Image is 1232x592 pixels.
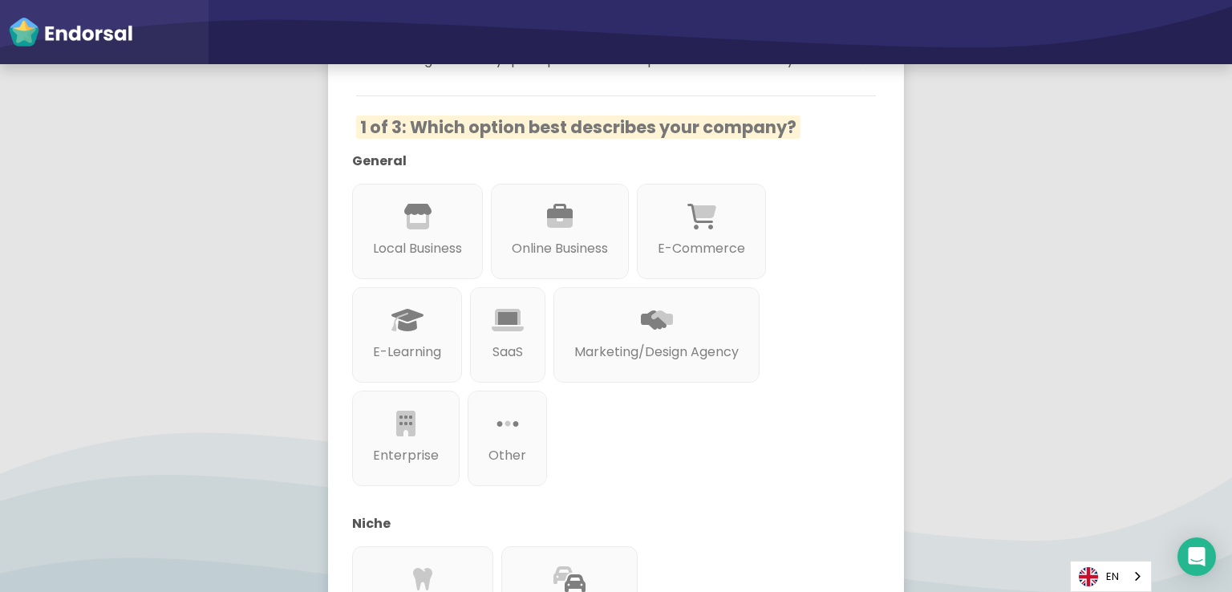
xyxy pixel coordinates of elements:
p: Other [488,446,526,465]
p: E-Commerce [658,239,745,258]
aside: Language selected: English [1070,561,1152,592]
p: General [352,152,856,171]
div: Open Intercom Messenger [1177,537,1216,576]
p: Marketing/Design Agency [574,343,739,362]
a: EN [1071,562,1151,591]
span: 1 of 3: Which option best describes your company? [356,116,800,139]
p: E-Learning [373,343,441,362]
p: Local Business [373,239,462,258]
p: Online Business [512,239,608,258]
p: SaaS [491,343,525,362]
p: Enterprise [373,446,439,465]
img: endorsal-logo-white@2x.png [8,16,133,48]
div: Language [1070,561,1152,592]
p: Niche [352,514,856,533]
